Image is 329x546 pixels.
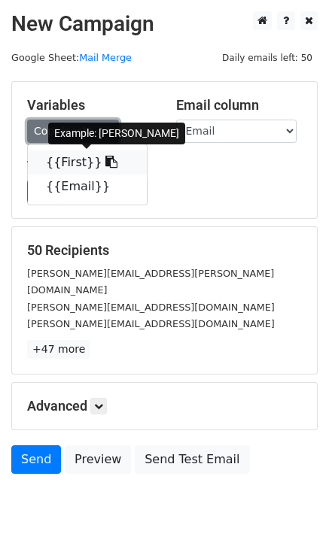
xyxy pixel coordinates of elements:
small: [PERSON_NAME][EMAIL_ADDRESS][PERSON_NAME][DOMAIN_NAME] [27,268,274,296]
h5: 50 Recipients [27,242,302,259]
h5: Advanced [27,398,302,414]
a: Copy/paste... [27,120,119,143]
small: Google Sheet: [11,52,132,63]
span: Daily emails left: 50 [217,50,318,66]
h5: Variables [27,97,154,114]
div: Example: [PERSON_NAME] [48,123,185,144]
a: Send [11,445,61,474]
small: [PERSON_NAME][EMAIL_ADDRESS][DOMAIN_NAME] [27,302,275,313]
a: {{Email}} [28,174,147,199]
h5: Email column [176,97,303,114]
small: [PERSON_NAME][EMAIL_ADDRESS][DOMAIN_NAME] [27,318,275,329]
a: Mail Merge [79,52,132,63]
iframe: Chat Widget [254,474,329,546]
a: {{First}} [28,150,147,174]
h2: New Campaign [11,11,318,37]
a: +47 more [27,340,90,359]
a: Send Test Email [135,445,249,474]
a: Daily emails left: 50 [217,52,318,63]
a: Preview [65,445,131,474]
